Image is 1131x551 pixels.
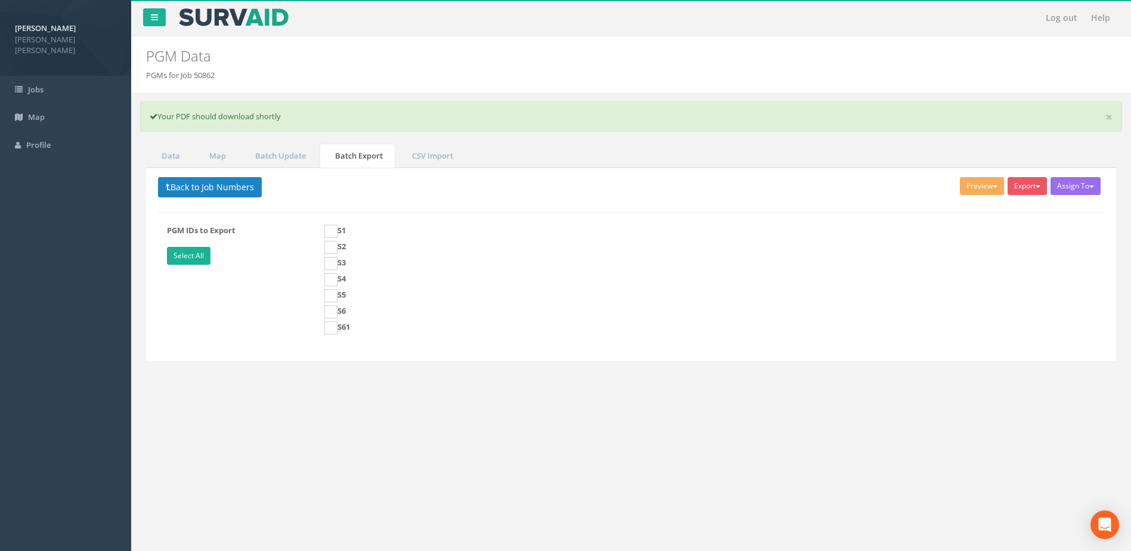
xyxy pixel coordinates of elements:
label: S3 [324,257,346,270]
strong: [PERSON_NAME] [15,23,76,33]
div: Open Intercom Messenger [1090,510,1119,539]
h2: PGM Data [146,48,952,64]
a: Map [194,144,238,168]
button: Assign To [1051,177,1101,195]
a: Batch Update [240,144,318,168]
a: Batch Export [320,144,395,168]
label: S5 [324,289,346,302]
label: S2 [324,241,346,254]
a: × [1105,111,1113,123]
span: Map [28,112,45,122]
div: Your PDF should download shortly [140,101,1122,132]
li: PGMs for Job 50862 [146,70,215,81]
button: Preview [960,177,1004,195]
button: Export [1008,177,1047,195]
span: [PERSON_NAME] [PERSON_NAME] [15,34,116,56]
a: [PERSON_NAME] [PERSON_NAME] [PERSON_NAME] [15,20,116,56]
a: Data [146,144,193,168]
span: Profile [26,140,51,150]
a: CSV Import [396,144,466,168]
button: Back to Job Numbers [158,177,262,197]
label: PGM IDs to Export [158,225,315,268]
label: S61 [324,321,350,335]
label: S1 [324,225,346,238]
label: S6 [324,305,346,318]
span: Jobs [28,84,44,95]
label: S4 [324,273,346,286]
a: Select All [167,247,210,265]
